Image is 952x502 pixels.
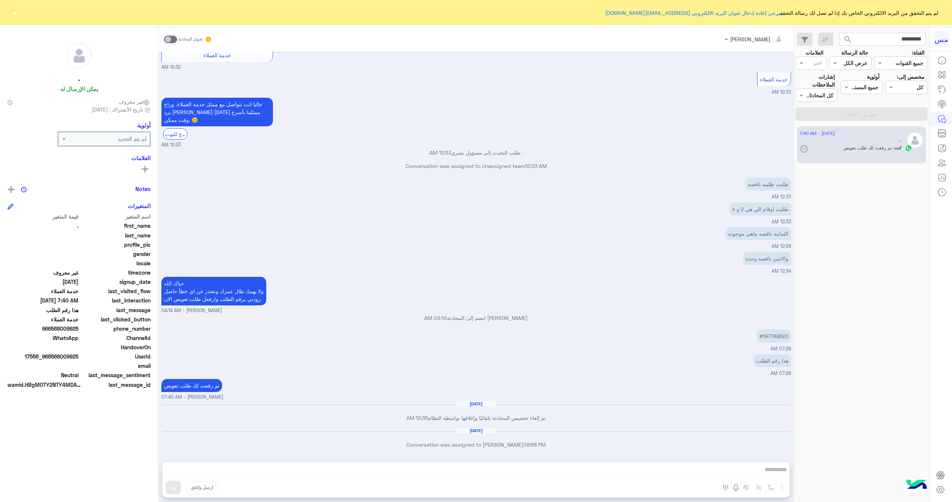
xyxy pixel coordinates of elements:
span: هذا رقم الطلب [7,306,78,314]
span: [PERSON_NAME] - 07:40 AM [161,394,223,401]
p: 6/8/2025, 12:33 AM [161,98,273,126]
span: email [80,362,151,370]
h5: . [78,74,80,83]
h6: العلامات [7,155,151,161]
img: notes [21,187,27,192]
span: search [843,35,852,44]
span: UserId [80,353,151,360]
label: العلامات [805,49,823,56]
span: last_interaction [80,297,151,304]
span: 04:14 AM [424,315,447,321]
span: خدمة العملاء [7,287,78,295]
span: phone_number [80,325,151,333]
span: last_message [80,306,151,314]
span: last_clicked_button [80,315,151,323]
span: 12:33 AM [161,142,181,149]
span: تاريخ الأشتراك : [DATE] [92,106,143,113]
span: 12:34 AM [772,243,791,249]
img: hulul-logo.png [904,472,930,498]
h6: [DATE] [456,428,496,433]
label: أولوية [867,73,879,81]
span: 0 [7,371,78,379]
span: 12:35 AM [406,415,428,421]
span: 2 [7,334,78,342]
span: HandoverOn [80,343,151,351]
span: 12:33 AM [525,163,547,169]
img: defaultAdmin.png [67,43,92,68]
label: حالة الرسالة [841,49,868,56]
h6: المتغيرات [128,203,151,209]
span: 966568009925 [7,325,78,333]
span: غير معروف [7,269,78,276]
a: يرجى إعادة إدخال عنوان البريد الالكتروني [EMAIL_ADDRESS][DOMAIN_NAME] [605,10,780,16]
p: تم إلغاء تخصيص المحادثة تلقائيًا وإغلاقها بواسطة النظام [161,414,791,422]
span: غير معروف [119,98,151,106]
span: 12:32 AM [161,64,181,71]
span: wamid.HBgMOTY2NTY4MDA5OTI1FQIAEhgUM0E3NDAwNEMzOEEzNkZFRTEwOTcA [7,381,82,389]
button: تطبيق الفلاتر [795,107,927,121]
h6: أولوية [137,122,151,129]
span: 12:33 AM [772,89,791,95]
span: 2025-08-06T04:40:55.217Z [7,297,78,304]
button: search [839,33,857,49]
span: [PERSON_NAME] - 04:14 AM [161,307,222,314]
img: add [8,186,15,193]
span: ChannelId [80,334,151,342]
p: [PERSON_NAME] انضم إلى المحادثة [161,314,791,322]
span: . [7,222,78,230]
span: first_name [80,222,151,230]
span: [DATE] - 7:40 AM [800,130,835,137]
span: 17556_966568009925 [7,353,78,360]
span: قيمة المتغير [7,213,78,220]
div: الرجوع للبوت [163,128,187,140]
span: اسم المتغير [80,213,151,220]
span: 06:58 PM [523,441,546,448]
label: مخصص إلى: [897,73,924,81]
span: 12:33 AM [772,219,791,224]
img: defaultAdmin.png [907,132,923,149]
span: 12:33 AM [430,149,451,156]
p: 6/8/2025, 12:33 AM [730,203,791,216]
div: مس [933,31,949,47]
span: null [7,250,78,258]
span: خدمة العملاء [203,52,231,58]
h6: Notes [135,185,151,192]
span: انت [894,145,901,150]
span: خدمة العملاء [760,76,788,82]
button: ارسل واغلق [187,481,217,494]
span: 2025-08-05T21:31:44.184Z [7,278,78,286]
h6: [DATE] [456,401,496,407]
span: locale [80,259,151,267]
span: خدمة العملاء [7,315,78,323]
p: 6/8/2025, 4:14 AM [161,277,266,305]
span: null [7,259,78,267]
span: signup_date [80,278,151,286]
span: 12:34 AM [772,268,791,274]
p: 6/8/2025, 12:33 AM [745,178,791,191]
p: 6/8/2025, 12:34 AM [726,227,791,240]
label: إشارات الملاحظات [795,73,835,89]
p: Conversation was assigned to [PERSON_NAME] [161,441,791,448]
span: تم رفعت لك طلب تعويض [843,145,894,150]
span: timezone [80,269,151,276]
span: 12:33 AM [772,194,791,200]
span: last_name [80,231,151,239]
p: 6/8/2025, 12:34 AM [743,252,791,265]
h6: يمكن الإرسال له [60,85,98,92]
button: × [11,9,19,16]
span: profile_pic [80,241,151,249]
span: 07:29 AM [771,370,791,376]
span: لم يتم التحقق من البريد الالكتروني الخاص بك إذا لم تصل لك رسالة التحقق [605,9,938,17]
span: last_message_id [83,381,151,389]
p: . طلب التحدث إلى مسؤول بشري [161,149,791,156]
label: القناة: [912,49,924,56]
span: null [7,362,78,370]
div: اختر [813,59,823,68]
span: 07:29 AM [771,346,791,352]
img: WhatsApp [905,145,912,152]
h5: . [900,137,901,143]
p: 6/8/2025, 7:29 AM [753,354,791,367]
span: last_visited_flow [80,287,151,295]
span: null [7,343,78,351]
p: 6/8/2025, 7:40 AM [161,379,222,392]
